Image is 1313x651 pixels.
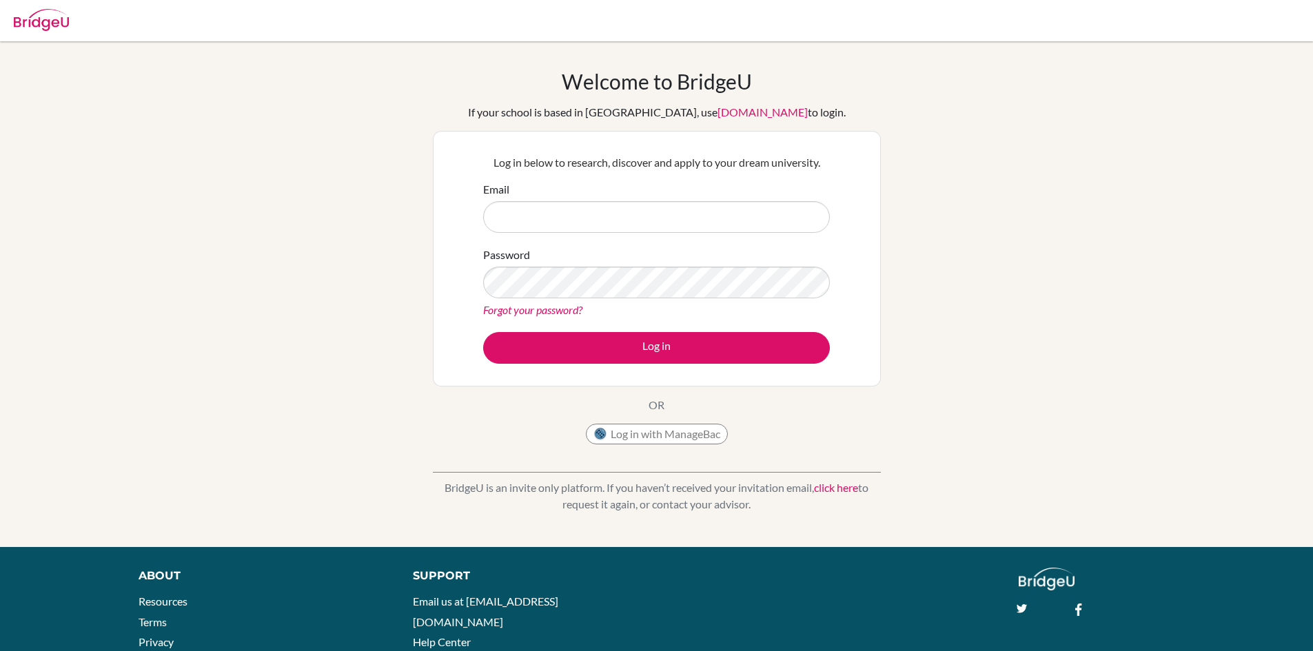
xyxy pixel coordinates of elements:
p: OR [649,397,664,413]
button: Log in with ManageBac [586,424,728,444]
p: Log in below to research, discover and apply to your dream university. [483,154,830,171]
div: Support [413,568,640,584]
div: About [139,568,382,584]
p: BridgeU is an invite only platform. If you haven’t received your invitation email, to request it ... [433,479,881,513]
a: Forgot your password? [483,303,582,316]
label: Password [483,247,530,263]
img: logo_white@2x-f4f0deed5e89b7ecb1c2cc34c3e3d731f90f0f143d5ea2071677605dd97b5244.png [1019,568,1075,590]
a: Help Center [413,635,471,648]
a: [DOMAIN_NAME] [717,105,808,118]
img: Bridge-U [14,9,69,31]
a: Resources [139,595,187,608]
button: Log in [483,332,830,364]
a: Privacy [139,635,174,648]
div: If your school is based in [GEOGRAPHIC_DATA], use to login. [468,104,846,121]
a: Email us at [EMAIL_ADDRESS][DOMAIN_NAME] [413,595,558,628]
a: click here [814,481,858,494]
a: Terms [139,615,167,628]
h1: Welcome to BridgeU [562,69,752,94]
label: Email [483,181,509,198]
